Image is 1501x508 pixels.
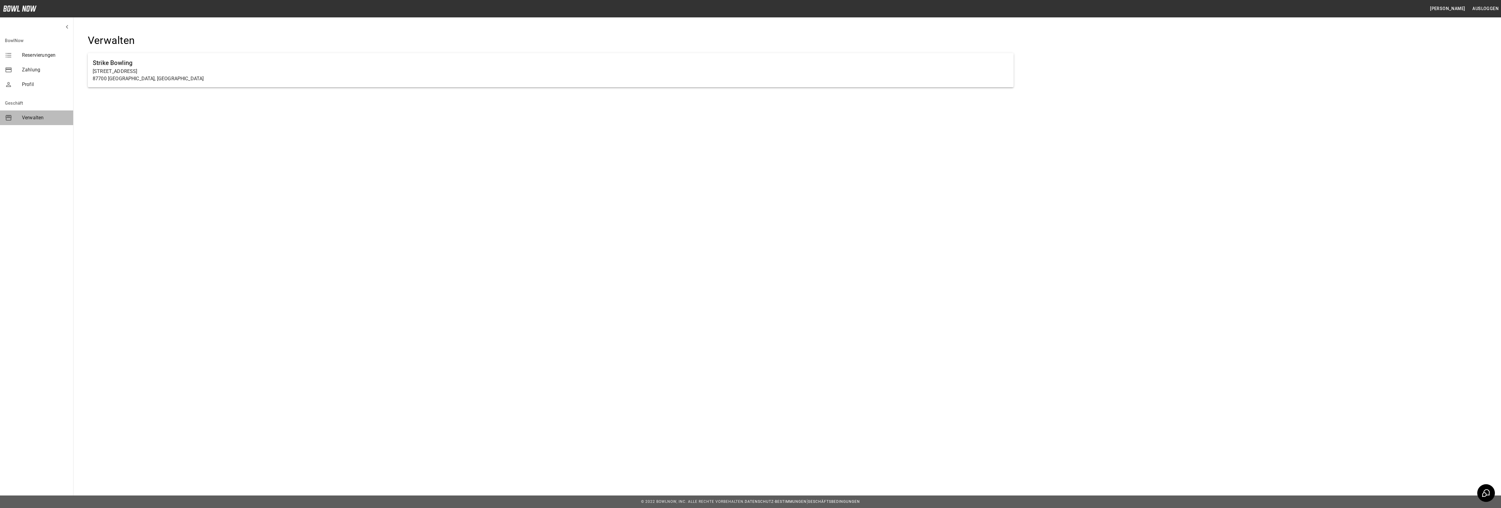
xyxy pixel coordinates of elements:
[3,5,37,12] img: logo
[93,58,1009,68] h6: Strike Bowling
[93,68,1009,75] p: [STREET_ADDRESS]
[1428,3,1467,14] button: [PERSON_NAME]
[808,499,860,504] a: Geschäftsbedingungen
[22,81,68,88] span: Profil
[22,52,68,59] span: Reservierungen
[93,75,1009,82] p: 87700 [GEOGRAPHIC_DATA], [GEOGRAPHIC_DATA]
[745,499,807,504] a: Datenschutz-Bestimmungen
[88,34,1014,47] h4: Verwalten
[641,499,745,504] span: © 2022 BowlNow, Inc. Alle Rechte vorbehalten.
[1470,3,1501,14] button: Ausloggen
[22,66,68,74] span: Zahlung
[22,114,68,121] span: Verwalten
